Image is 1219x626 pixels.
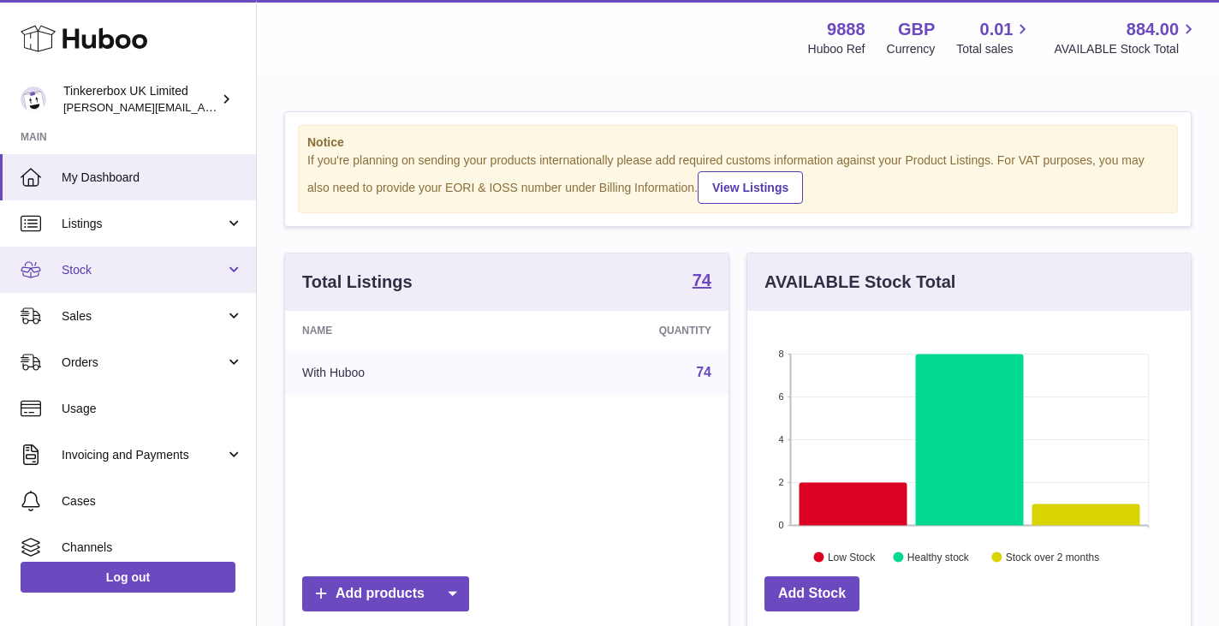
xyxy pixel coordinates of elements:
[62,262,225,278] span: Stock
[285,311,519,350] th: Name
[698,171,803,204] a: View Listings
[778,434,783,444] text: 4
[898,18,935,41] strong: GBP
[887,41,936,57] div: Currency
[827,18,865,41] strong: 9888
[302,271,413,294] h3: Total Listings
[62,308,225,325] span: Sales
[307,152,1168,204] div: If you're planning on sending your products internationally please add required customs informati...
[956,41,1032,57] span: Total sales
[63,100,435,114] span: [PERSON_NAME][EMAIL_ADDRESS][PERSON_NAME][DOMAIN_NAME]
[778,477,783,487] text: 2
[62,355,225,371] span: Orders
[980,18,1014,41] span: 0.01
[778,520,783,530] text: 0
[62,493,243,510] span: Cases
[62,216,225,232] span: Listings
[62,540,243,556] span: Channels
[21,86,46,112] img: stephen.chan@tinkererbox.co.uk
[62,401,243,417] span: Usage
[693,271,711,289] strong: 74
[21,562,235,593] a: Log out
[764,271,955,294] h3: AVAILABLE Stock Total
[778,391,783,402] text: 6
[1127,18,1179,41] span: 884.00
[1054,18,1198,57] a: 884.00 AVAILABLE Stock Total
[519,311,728,350] th: Quantity
[62,170,243,186] span: My Dashboard
[693,271,711,292] a: 74
[1006,551,1099,563] text: Stock over 2 months
[63,83,217,116] div: Tinkererbox UK Limited
[778,349,783,359] text: 8
[696,365,711,379] a: 74
[285,350,519,395] td: With Huboo
[1054,41,1198,57] span: AVAILABLE Stock Total
[808,41,865,57] div: Huboo Ref
[907,551,970,563] text: Healthy stock
[764,576,859,611] a: Add Stock
[302,576,469,611] a: Add products
[62,447,225,463] span: Invoicing and Payments
[828,551,876,563] text: Low Stock
[956,18,1032,57] a: 0.01 Total sales
[307,134,1168,151] strong: Notice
